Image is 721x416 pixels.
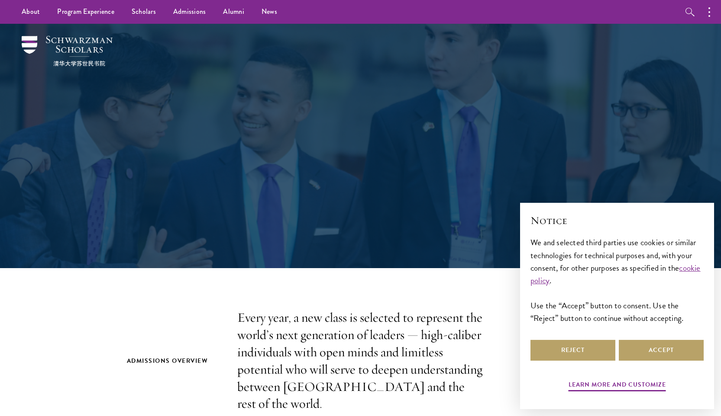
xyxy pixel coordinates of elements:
p: Every year, a new class is selected to represent the world’s next generation of leaders — high-ca... [237,309,484,413]
h2: Admissions Overview [127,355,220,366]
h2: Notice [530,213,704,228]
div: We and selected third parties use cookies or similar technologies for technical purposes and, wit... [530,236,704,324]
img: Schwarzman Scholars [22,36,113,66]
button: Learn more and customize [569,379,666,393]
button: Accept [619,340,704,361]
button: Reject [530,340,615,361]
a: cookie policy [530,262,701,287]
